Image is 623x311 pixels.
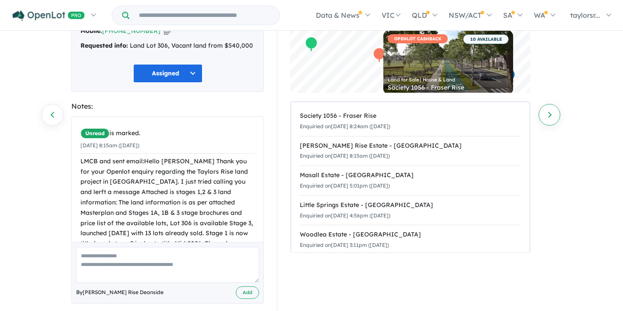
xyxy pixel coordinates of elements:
[300,170,521,181] div: Masall Estate - [GEOGRAPHIC_DATA]
[463,34,509,44] span: 10 AVAILABLE
[388,84,509,91] div: Society 1056 - Fraser Rise
[300,123,390,130] small: Enquiried on [DATE] 8:24am ([DATE])
[300,111,521,121] div: Society 1056 - Fraser Rise
[131,6,278,25] input: Try estate name, suburb, builder or developer
[300,212,390,219] small: Enquiried on [DATE] 4:56pm ([DATE])
[383,30,513,95] a: OPENLOT CASHBACK 10 AVAILABLE Land for Sale | House & Land Society 1056 - Fraser Rise
[300,165,521,196] a: Masall Estate - [GEOGRAPHIC_DATA]Enquiried on[DATE] 5:01pm ([DATE])
[164,26,170,36] button: Copy
[300,136,521,166] a: [PERSON_NAME] Rise Estate - [GEOGRAPHIC_DATA]Enquiried on[DATE] 8:15am ([DATE])
[80,42,128,49] strong: Requested info:
[570,11,600,19] span: taylorsr...
[305,36,318,52] div: Map marker
[300,107,521,136] a: Society 1056 - Fraser RiseEnquiried on[DATE] 8:24am ([DATE])
[388,34,448,43] span: OPENLOT CASHBACK
[503,68,516,84] div: Map marker
[300,230,521,240] div: Woodlea Estate - [GEOGRAPHIC_DATA]
[388,78,509,82] div: Land for Sale | House & Land
[300,195,521,226] a: Little Springs Estate - [GEOGRAPHIC_DATA]Enquiried on[DATE] 4:56pm ([DATE])
[80,41,255,51] div: Land Lot 306, Vacant land from $540,000
[80,128,255,139] div: is marked.
[373,47,386,63] div: Map marker
[236,286,259,299] button: Add
[300,225,521,255] a: Woodlea Estate - [GEOGRAPHIC_DATA]Enquiried on[DATE] 3:11pm ([DATE])
[76,288,164,297] span: By [PERSON_NAME] Rise Deanside
[300,141,521,151] div: [PERSON_NAME] Rise Estate - [GEOGRAPHIC_DATA]
[133,64,202,83] button: Assigned
[13,10,85,21] img: Openlot PRO Logo White
[80,142,139,149] small: [DATE] 8:15am ([DATE])
[80,128,109,139] span: Unread
[300,200,521,211] div: Little Springs Estate - [GEOGRAPHIC_DATA]
[300,242,389,248] small: Enquiried on [DATE] 3:11pm ([DATE])
[71,100,264,112] div: Notes:
[300,182,390,189] small: Enquiried on [DATE] 5:01pm ([DATE])
[300,152,390,159] small: Enquiried on [DATE] 8:15am ([DATE])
